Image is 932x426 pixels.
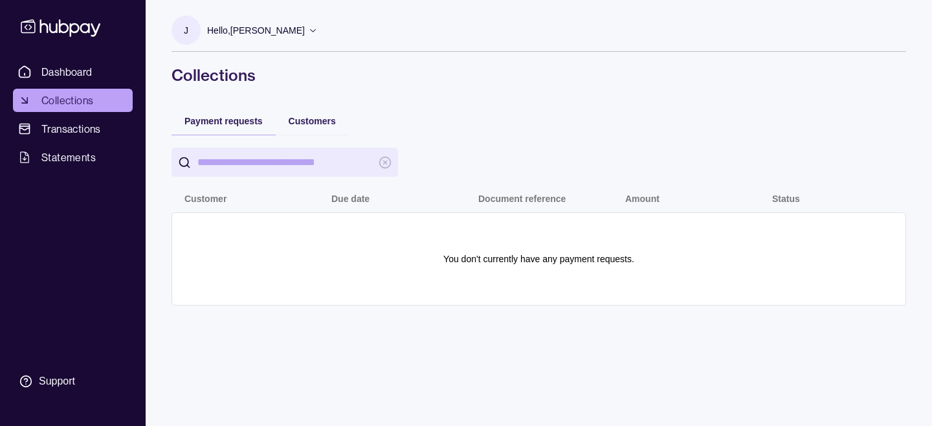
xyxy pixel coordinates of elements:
[197,148,372,177] input: search
[13,146,133,169] a: Statements
[39,374,75,388] div: Support
[625,194,660,204] p: Amount
[41,93,93,108] span: Collections
[13,368,133,395] a: Support
[172,65,906,85] h1: Collections
[184,116,263,126] span: Payment requests
[13,117,133,140] a: Transactions
[207,23,305,38] p: Hello, [PERSON_NAME]
[289,116,336,126] span: Customers
[772,194,800,204] p: Status
[443,252,634,266] p: You don't currently have any payment requests.
[13,89,133,112] a: Collections
[41,64,93,80] span: Dashboard
[41,121,101,137] span: Transactions
[331,194,370,204] p: Due date
[478,194,566,204] p: Document reference
[184,23,188,38] p: J
[41,150,96,165] span: Statements
[184,194,227,204] p: Customer
[13,60,133,84] a: Dashboard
